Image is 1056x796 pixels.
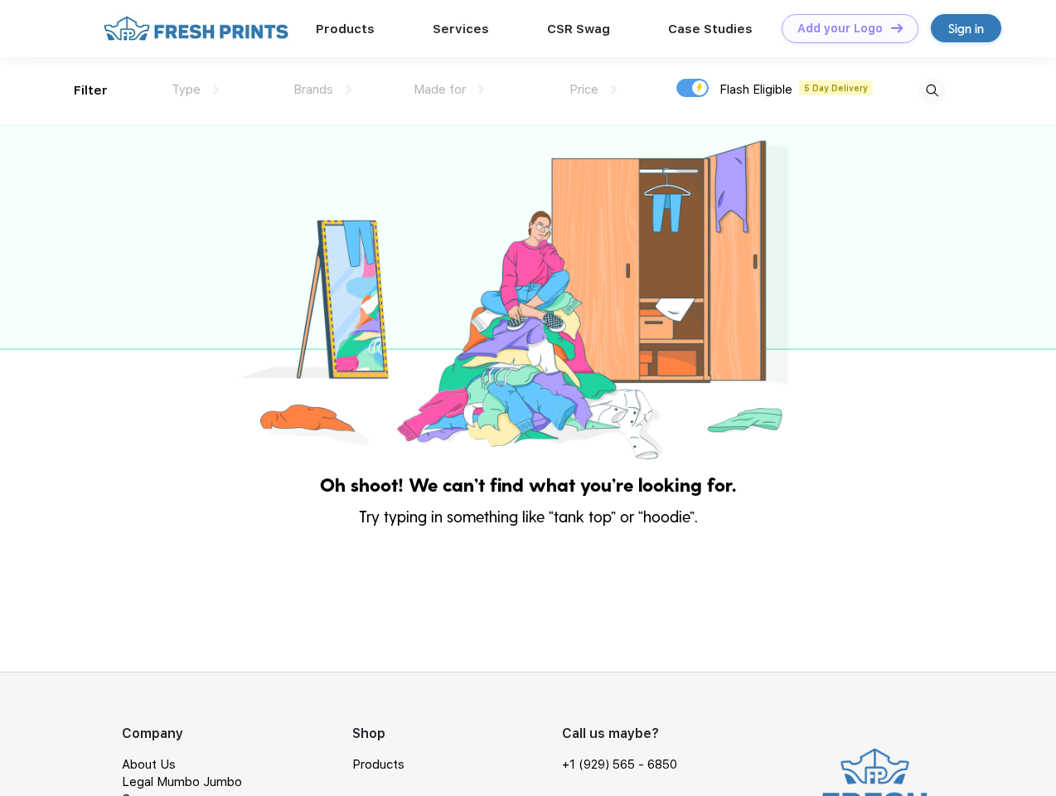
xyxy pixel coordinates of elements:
div: Sign in [948,19,984,38]
img: desktop_search.svg [918,77,946,104]
img: dropdown.png [346,85,351,95]
div: Filter [74,81,108,100]
span: Flash Eligible [719,82,792,97]
a: Sign in [931,14,1001,42]
img: DT [891,23,903,32]
img: dropdown.png [478,85,484,95]
a: Services [433,22,489,36]
div: Call us maybe? [562,724,688,744]
img: dropdown.png [611,85,617,95]
span: Type [172,82,201,97]
a: Legal Mumbo Jumbo [122,774,242,789]
span: Price [569,82,598,97]
a: CSR Swag [547,22,610,36]
div: Shop [352,724,562,744]
a: Products [352,757,404,772]
div: Add your Logo [797,22,883,36]
a: +1 (929) 565 - 6850 [562,756,677,774]
img: dropdown.png [213,85,219,95]
span: 5 Day Delivery [799,80,873,95]
a: Products [316,22,375,36]
div: Company [122,724,352,744]
a: About Us [122,757,176,772]
span: Made for [414,82,466,97]
img: fo%20logo%202.webp [99,14,293,43]
span: Brands [293,82,333,97]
